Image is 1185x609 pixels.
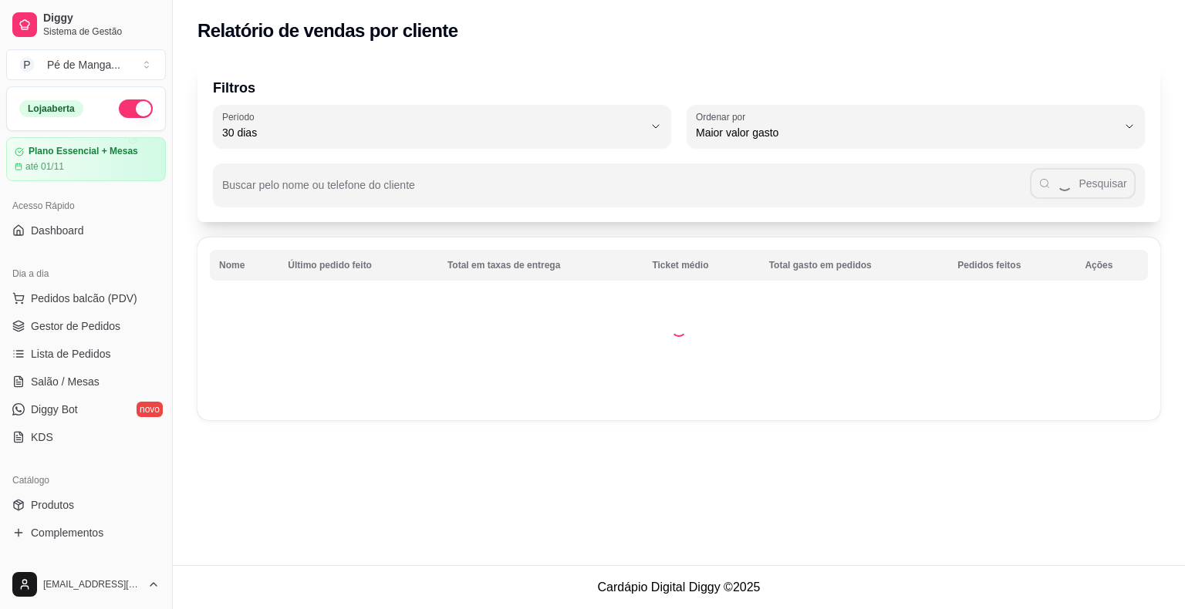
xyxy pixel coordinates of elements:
[6,425,166,449] a: KDS
[222,125,643,140] span: 30 dias
[6,49,166,80] button: Select a team
[6,397,166,422] a: Diggy Botnovo
[222,183,1030,199] input: Buscar pelo nome ou telefone do cliente
[31,223,84,238] span: Dashboard
[6,286,166,311] button: Pedidos balcão (PDV)
[31,525,103,540] span: Complementos
[671,321,687,337] div: Loading
[6,566,166,603] button: [EMAIL_ADDRESS][DOMAIN_NAME]
[43,12,160,25] span: Diggy
[6,261,166,286] div: Dia a dia
[119,99,153,118] button: Alterar Status
[19,57,35,72] span: P
[31,374,100,389] span: Salão / Mesas
[197,19,458,43] h2: Relatório de vendas por cliente
[31,497,74,513] span: Produtos
[43,578,141,590] span: [EMAIL_ADDRESS][DOMAIN_NAME]
[173,565,1185,609] footer: Cardápio Digital Diggy © 2025
[19,100,83,117] div: Loja aberta
[6,314,166,338] a: Gestor de Pedidos
[696,110,751,123] label: Ordenar por
[31,346,111,362] span: Lista de Pedidos
[43,25,160,38] span: Sistema de Gestão
[696,125,1117,140] span: Maior valor gasto
[6,493,166,517] a: Produtos
[213,77,1145,99] p: Filtros
[6,468,166,493] div: Catálogo
[31,429,53,445] span: KDS
[31,318,120,334] span: Gestor de Pedidos
[6,193,166,218] div: Acesso Rápido
[687,105,1145,148] button: Ordenar porMaior valor gasto
[47,57,120,72] div: Pé de Manga ...
[6,520,166,545] a: Complementos
[29,146,138,157] article: Plano Essencial + Mesas
[222,110,259,123] label: Período
[6,218,166,243] a: Dashboard
[6,369,166,394] a: Salão / Mesas
[31,402,78,417] span: Diggy Bot
[213,105,671,148] button: Período30 dias
[31,291,137,306] span: Pedidos balcão (PDV)
[6,6,166,43] a: DiggySistema de Gestão
[6,137,166,181] a: Plano Essencial + Mesasaté 01/11
[6,342,166,366] a: Lista de Pedidos
[25,160,64,173] article: até 01/11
